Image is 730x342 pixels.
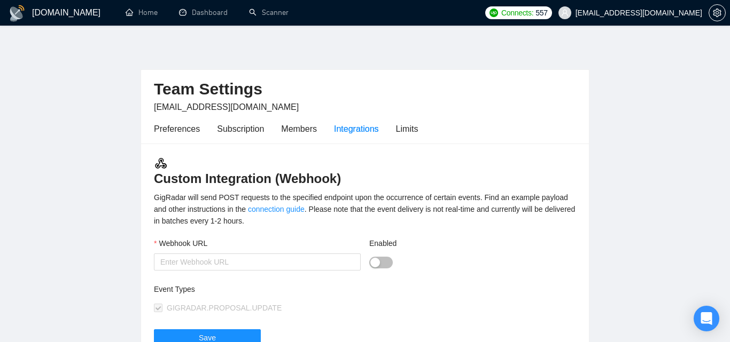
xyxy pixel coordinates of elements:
[179,8,228,17] a: dashboardDashboard
[535,7,547,19] span: 557
[396,122,418,136] div: Limits
[709,9,726,17] a: setting
[281,122,317,136] div: Members
[369,237,397,249] label: Enabled
[154,156,168,170] img: webhook.3a52c8ec.svg
[126,8,158,17] a: homeHome
[709,9,725,17] span: setting
[154,192,576,227] div: GigRadar will send POST requests to the specified endpoint upon the occurrence of certain events....
[154,102,299,112] span: [EMAIL_ADDRESS][DOMAIN_NAME]
[561,9,569,17] span: user
[249,8,289,17] a: searchScanner
[709,4,726,21] button: setting
[9,5,26,22] img: logo
[501,7,533,19] span: Connects:
[154,156,576,187] h3: Custom Integration (Webhook)
[154,237,207,249] label: Webhook URL
[217,122,264,136] div: Subscription
[334,122,379,136] div: Integrations
[248,205,305,213] a: connection guide
[154,283,195,295] label: Event Types
[167,304,282,312] span: GIGRADAR.PROPOSAL.UPDATE
[154,78,576,100] h2: Team Settings
[154,253,361,271] input: Webhook URL
[490,9,498,17] img: upwork-logo.png
[694,306,719,331] div: Open Intercom Messenger
[154,122,200,136] div: Preferences
[369,257,393,268] button: Enabled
